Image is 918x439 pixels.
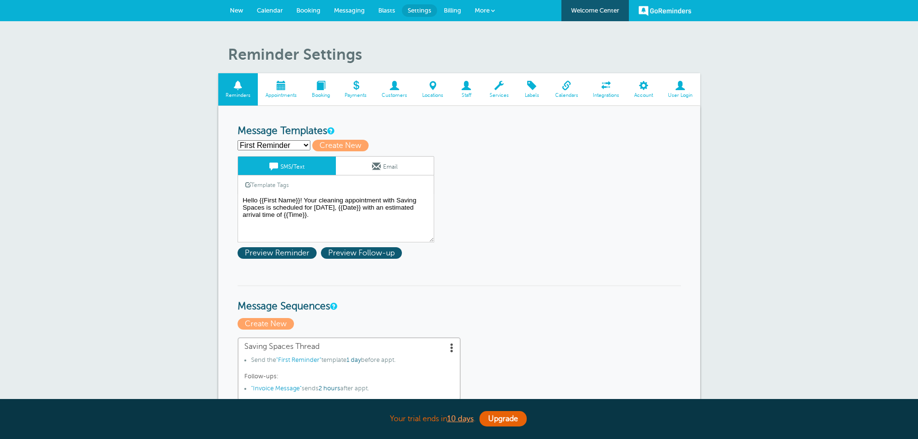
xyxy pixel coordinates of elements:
[238,247,317,259] span: Preview Reminder
[451,73,482,106] a: Staff
[230,7,243,14] span: New
[475,7,490,14] span: More
[547,73,585,106] a: Calendars
[627,73,661,106] a: Account
[378,7,395,14] span: Blasts
[327,128,333,134] a: This is the wording for your reminder and follow-up messages. You can create multiple templates i...
[238,175,296,194] a: Template Tags
[251,385,454,396] li: sends after appt.
[632,93,656,98] span: Account
[257,7,283,14] span: Calendar
[238,319,296,328] a: Create New
[379,93,410,98] span: Customers
[415,73,451,106] a: Locations
[346,357,361,363] span: 1 day
[590,93,622,98] span: Integrations
[516,73,547,106] a: Labels
[238,249,321,257] a: Preview Reminder
[304,73,337,106] a: Booking
[276,357,321,363] span: "First Reminder"
[263,93,299,98] span: Appointments
[455,93,477,98] span: Staff
[336,157,434,175] a: Email
[321,247,402,259] span: Preview Follow-up
[420,93,446,98] span: Locations
[258,73,304,106] a: Appointments
[218,409,700,429] div: Your trial ends in .
[244,342,454,351] span: Saving Spaces Thread
[479,411,527,426] a: Upgrade
[238,125,681,137] h3: Message Templates
[238,194,434,242] textarea: Hello {{First Name}}! Your cleaning appointment with Saving Spaces is scheduled for [DATE], {{Dat...
[312,140,369,151] span: Create New
[228,45,700,64] h1: Reminder Settings
[312,141,373,150] a: Create New
[402,4,437,17] a: Settings
[319,385,340,392] span: 2 hours
[444,7,461,14] span: Billing
[337,73,374,106] a: Payments
[244,373,454,380] p: Follow-ups:
[238,157,336,175] a: SMS/Text
[447,414,474,423] a: 10 days
[238,285,681,313] h3: Message Sequences
[334,7,365,14] span: Messaging
[223,93,253,98] span: Reminders
[661,73,700,106] a: User Login
[238,318,294,330] span: Create New
[309,93,333,98] span: Booking
[238,337,461,400] a: Saving Spaces Thread Send the"First Reminder"template1 daybefore appt. Follow-ups: "Invoice Messa...
[342,93,370,98] span: Payments
[552,93,581,98] span: Calendars
[321,249,404,257] a: Preview Follow-up
[251,385,302,392] span: "Invoice Message"
[408,7,431,14] span: Settings
[296,7,320,14] span: Booking
[482,73,516,106] a: Services
[585,73,627,106] a: Integrations
[521,93,543,98] span: Labels
[330,303,336,309] a: Message Sequences allow you to setup multiple reminder schedules that can use different Message T...
[374,73,415,106] a: Customers
[665,93,695,98] span: User Login
[487,93,511,98] span: Services
[251,357,454,367] li: Send the template before appt.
